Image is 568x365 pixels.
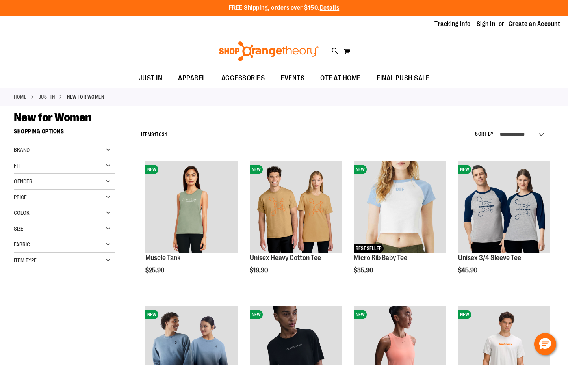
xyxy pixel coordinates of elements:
span: NEW [145,165,158,174]
span: OTF AT HOME [320,69,361,87]
span: $19.90 [250,267,269,274]
span: Fit [14,162,20,169]
button: Hello, have a question? Let’s chat. [534,333,556,355]
span: Color [14,210,30,216]
h2: Items to [141,128,167,141]
span: Fabric [14,241,30,248]
div: product [141,157,241,294]
a: Muscle Tank [145,254,180,262]
span: $45.90 [458,267,479,274]
a: Sign In [477,20,496,28]
span: Brand [14,147,30,153]
span: EVENTS [280,69,304,87]
div: product [246,157,346,294]
span: Price [14,194,27,200]
a: ACCESSORIES [213,69,273,88]
span: NEW [145,310,158,319]
a: JUST IN [39,93,55,101]
a: FINAL PUSH SALE [369,69,438,88]
a: Home [14,93,26,101]
p: FREE Shipping, orders over $150. [229,4,340,13]
strong: Shopping Options [14,125,115,142]
span: APPAREL [178,69,206,87]
span: NEW [250,310,263,319]
span: Item Type [14,257,37,263]
a: Micro Rib Baby Tee [354,254,407,262]
a: OTF AT HOME [312,69,369,88]
img: Unisex 3/4 Sleeve Tee [458,161,550,253]
label: Sort By [475,131,494,138]
a: APPAREL [170,69,213,88]
a: Micro Rib Baby TeeNEWBEST SELLER [354,161,446,254]
span: $35.90 [354,267,374,274]
span: 1 [154,132,156,137]
span: ACCESSORIES [221,69,265,87]
span: $25.90 [145,267,165,274]
img: Muscle Tank [145,161,238,253]
a: Unisex 3/4 Sleeve TeeNEW [458,161,550,254]
a: Unisex Heavy Cotton TeeNEW [250,161,342,254]
span: NEW [458,165,471,174]
div: product [350,157,450,294]
span: New for Women [14,111,91,124]
span: Gender [14,178,32,184]
span: NEW [354,310,367,319]
span: BEST SELLER [354,244,384,253]
span: 31 [162,132,167,137]
img: Shop Orangetheory [218,41,320,61]
span: NEW [354,165,367,174]
span: NEW [458,310,471,319]
a: Muscle TankNEW [145,161,238,254]
img: Unisex Heavy Cotton Tee [250,161,342,253]
div: product [454,157,554,294]
a: Unisex Heavy Cotton Tee [250,254,321,262]
a: Unisex 3/4 Sleeve Tee [458,254,521,262]
strong: New for Women [67,93,104,101]
span: Size [14,225,23,232]
span: FINAL PUSH SALE [377,69,430,87]
a: Create an Account [509,20,561,28]
a: Details [320,4,340,11]
span: JUST IN [139,69,163,87]
a: Tracking Info [434,20,471,28]
a: EVENTS [273,69,312,88]
a: JUST IN [131,69,171,87]
span: NEW [250,165,263,174]
img: Micro Rib Baby Tee [354,161,446,253]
